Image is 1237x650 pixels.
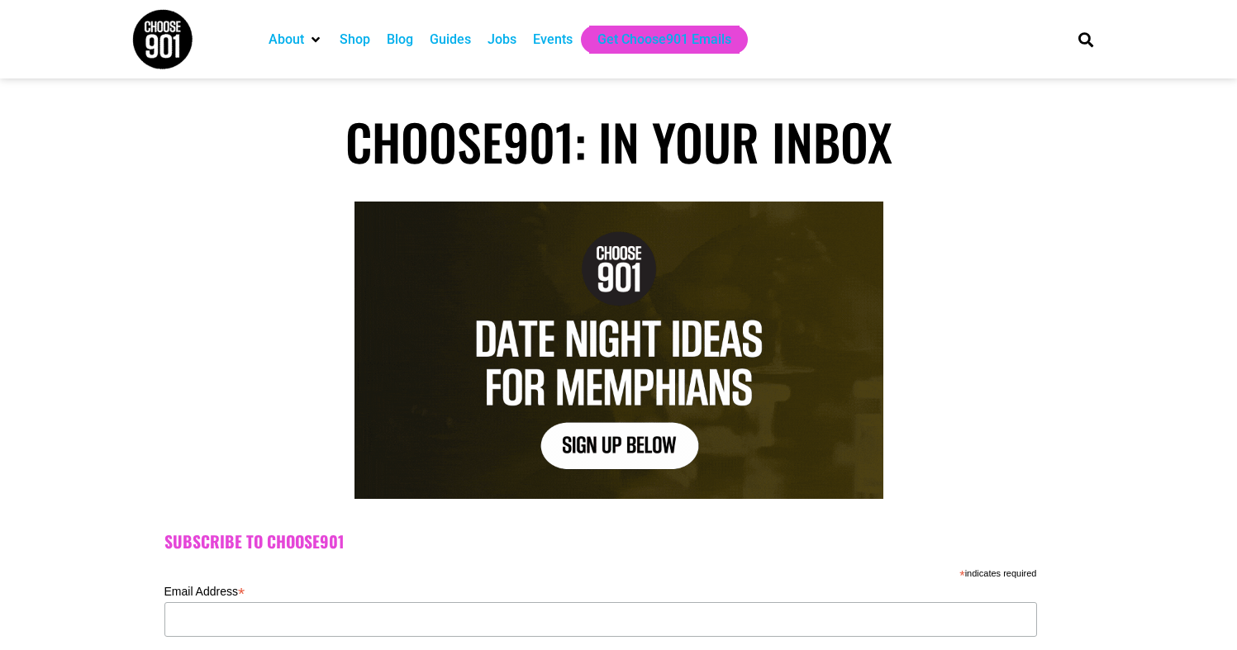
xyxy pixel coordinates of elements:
[533,30,573,50] a: Events
[164,532,1073,552] h2: Subscribe to Choose901
[164,564,1037,580] div: indicates required
[488,30,516,50] a: Jobs
[164,580,1037,600] label: Email Address
[340,30,370,50] a: Shop
[269,30,304,50] a: About
[131,111,1106,171] h1: Choose901: In Your Inbox
[597,30,731,50] a: Get Choose901 Emails
[260,26,331,54] div: About
[430,30,471,50] a: Guides
[354,202,883,499] img: Text graphic with "Choose 901" logo. Reads: "7 Things to Do in Memphis This Week. Sign Up Below."...
[260,26,1050,54] nav: Main nav
[387,30,413,50] a: Blog
[1072,26,1099,53] div: Search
